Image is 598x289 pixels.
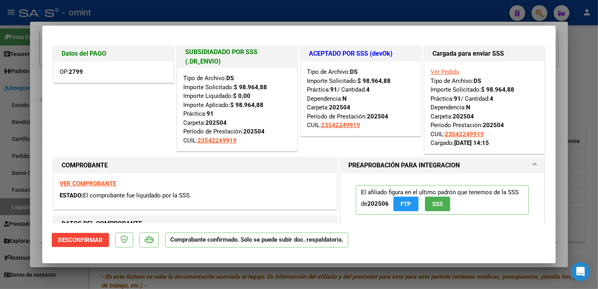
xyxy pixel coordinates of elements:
h1: Cargada para enviar SSS [433,49,536,58]
div: Tipo de Archivo: Importe Solicitado: Práctica: / Cantidad: Dependencia: Carpeta: Período Prestaci... [431,68,538,148]
a: Ver Pedido [431,68,459,75]
strong: 4 [490,95,493,102]
strong: 2799 [69,68,83,75]
strong: [DATE] 14:15 [454,139,489,146]
strong: 91 [330,86,337,93]
strong: DS [226,75,234,82]
strong: 202504 [483,122,504,129]
span: 23542249919 [197,137,237,144]
strong: DS [350,68,357,75]
strong: DS [474,77,481,84]
span: SSS [433,201,443,208]
strong: 202504 [453,113,474,120]
strong: $ 98.964,88 [234,84,267,91]
div: Tipo de Archivo: Importe Solicitado: Práctica: / Cantidad: Dependencia: Carpeta: Período de Prest... [307,68,415,130]
p: El afiliado figura en el ultimo padrón que tenemos de la SSS de [356,185,529,215]
div: Open Intercom Messenger [571,262,590,281]
strong: DATOS DEL COMPROBANTE [62,220,142,227]
button: Desconfirmar [52,233,109,247]
div: Tipo de Archivo: Importe Solicitado: Importe Liquidado: Importe Aplicado: Práctica: Carpeta: Perí... [183,74,291,145]
strong: $ 0,00 [233,92,250,99]
span: Desconfirmar [58,236,103,244]
strong: 202504 [205,119,227,126]
strong: $ 98.964,88 [481,86,514,93]
button: FTP [393,197,419,211]
strong: N [342,95,347,102]
h1: PREAPROBACIÓN PARA INTEGRACION [348,161,460,170]
span: ESTADO: [60,192,83,199]
strong: 4 [366,86,370,93]
span: El comprobante fue liquidado por la SSS. [83,192,191,199]
span: FTP [401,201,412,208]
p: Comprobante confirmado. Sólo se puede subir doc. respaldatoria. [165,233,348,248]
strong: 202504 [367,113,388,120]
h1: SUBSIDIADADO POR SSS (.DR_ENVIO) [185,47,289,66]
strong: $ 98.964,88 [230,101,263,109]
span: 23542249919 [321,122,360,129]
a: VER COMPROBANTE [60,180,116,187]
strong: 91 [454,95,461,102]
strong: $ 98.964,88 [357,77,391,84]
button: SSS [425,197,450,211]
strong: 202506 [367,200,389,207]
strong: N [466,104,470,111]
strong: 202504 [329,104,350,111]
span: OP: [60,68,83,75]
h1: ACEPTADO POR SSS (devOk) [309,49,413,58]
strong: 91 [207,110,214,117]
strong: COMPROBANTE [62,161,108,169]
mat-expansion-panel-header: PREAPROBACIÓN PARA INTEGRACION [340,158,544,173]
span: 23542249919 [445,131,484,138]
strong: 202504 [243,128,265,135]
h1: Datos del PAGO [62,49,165,58]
